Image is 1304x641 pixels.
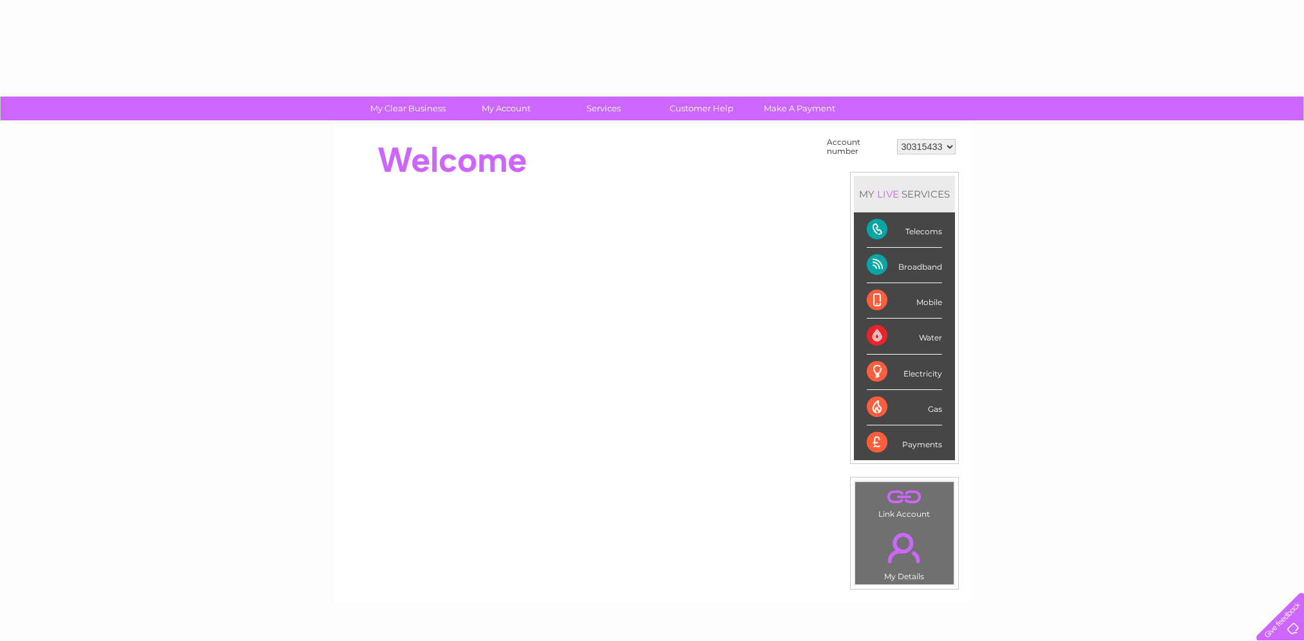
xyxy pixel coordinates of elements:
td: Link Account [855,481,954,522]
a: . [858,525,950,570]
a: Make A Payment [746,97,853,120]
td: Account number [824,135,894,159]
a: My Clear Business [355,97,461,120]
div: LIVE [874,188,902,200]
a: Customer Help [648,97,755,120]
div: Broadband [867,248,942,283]
div: Telecoms [867,212,942,248]
a: . [858,485,950,508]
a: Services [551,97,657,120]
div: Electricity [867,355,942,390]
div: Water [867,319,942,354]
div: Payments [867,425,942,460]
td: My Details [855,522,954,585]
a: My Account [453,97,559,120]
div: Gas [867,390,942,425]
div: MY SERVICES [854,176,955,212]
div: Mobile [867,283,942,319]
